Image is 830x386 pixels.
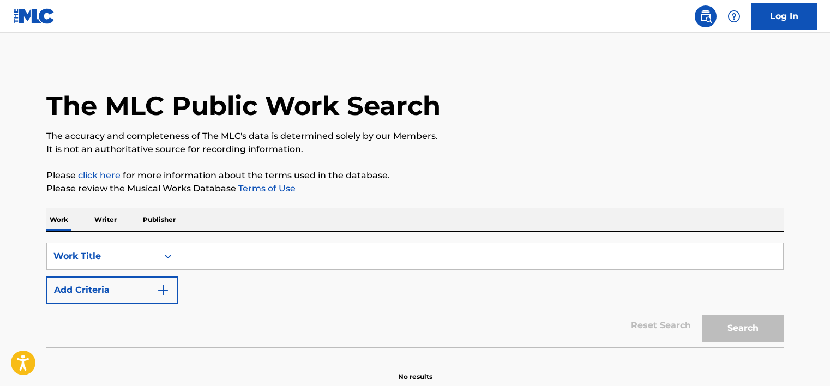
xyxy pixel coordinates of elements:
[723,5,745,27] div: Help
[46,130,784,143] p: The accuracy and completeness of The MLC's data is determined solely by our Members.
[91,208,120,231] p: Writer
[46,208,71,231] p: Work
[46,169,784,182] p: Please for more information about the terms used in the database.
[13,8,55,24] img: MLC Logo
[157,284,170,297] img: 9d2ae6d4665cec9f34b9.svg
[236,183,296,194] a: Terms of Use
[751,3,817,30] a: Log In
[140,208,179,231] p: Publisher
[46,143,784,156] p: It is not an authoritative source for recording information.
[727,10,741,23] img: help
[695,5,717,27] a: Public Search
[699,10,712,23] img: search
[46,243,784,347] form: Search Form
[78,170,121,180] a: click here
[46,89,441,122] h1: The MLC Public Work Search
[46,182,784,195] p: Please review the Musical Works Database
[775,334,830,386] iframe: Chat Widget
[46,276,178,304] button: Add Criteria
[398,359,432,382] p: No results
[53,250,152,263] div: Work Title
